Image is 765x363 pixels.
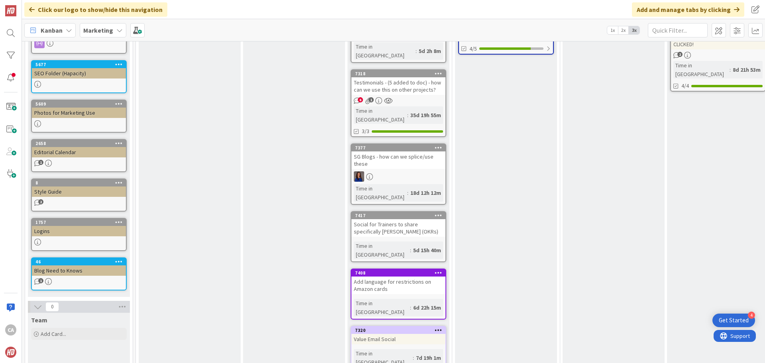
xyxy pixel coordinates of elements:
a: 8Style Guide [31,179,127,212]
div: Open Get Started checklist, remaining modules: 4 [712,314,755,327]
span: 4/4 [681,82,689,90]
span: 3/3 [362,127,369,135]
span: 1 [369,97,374,102]
img: avatar [5,347,16,358]
div: 7377 [351,144,445,151]
input: Quick Filter... [648,23,708,37]
div: 5d 15h 40m [411,246,443,255]
a: 2658Editorial Calendar [31,139,127,172]
div: 7408 [351,269,445,277]
div: SG Blogs - how can we splice/use these [351,151,445,169]
a: 5677SEO Folder (Hapacity) [31,60,127,93]
div: 7318 [351,70,445,77]
span: : [407,188,408,197]
div: 5609 [32,100,126,108]
div: Logins [32,226,126,236]
div: 7318 [355,71,445,77]
div: Click our logo to show/hide this navigation [24,2,167,17]
span: Add Card... [41,330,66,337]
div: 8d 21h 53m [731,65,763,74]
a: 7377SG Blogs - how can we splice/use theseSLTime in [GEOGRAPHIC_DATA]:18d 12h 12m [351,143,446,205]
div: 7320 [351,327,445,334]
div: Add language for restrictions on Amazon cards [351,277,445,294]
div: 6d 22h 15m [411,303,443,312]
a: 7408Add language for restrictions on Amazon cardsTime in [GEOGRAPHIC_DATA]:6d 22h 15m [351,269,446,320]
span: 1 [38,160,43,165]
div: 4 [748,312,755,319]
div: Value Email Social [351,334,445,344]
span: : [410,303,411,312]
div: 46Blog Need to Knows [32,258,126,276]
span: 4/5 [469,45,477,53]
div: 7417 [355,213,445,218]
div: Style Guide [32,186,126,197]
span: 2 [677,52,683,57]
div: 5677SEO Folder (Hapacity) [32,61,126,78]
span: : [410,246,411,255]
div: Blog Need to Knows [32,265,126,276]
span: 2x [618,26,629,34]
div: Social for Trainers to share specifically [PERSON_NAME] (OKRs) [351,219,445,237]
div: CA [5,324,16,336]
div: 7d 19h 1m [414,353,443,362]
span: Kanban [41,26,63,35]
div: 7408Add language for restrictions on Amazon cards [351,269,445,294]
div: 5d 2h 8m [417,47,443,55]
div: 8Style Guide [32,179,126,197]
div: 35d 19h 55m [408,111,443,120]
span: Team [31,316,47,324]
div: Add and manage tabs by clicking [632,2,744,17]
div: 7408 [355,270,445,276]
div: Testimonials - (5 added to doc) - how can we use this on other projects? [351,77,445,95]
a: 7417Social for Trainers to share specifically [PERSON_NAME] (OKRs)Time in [GEOGRAPHIC_DATA]:5d 15... [351,211,446,262]
div: 1757Logins [32,219,126,236]
div: SEO Folder (Hapacity) [32,68,126,78]
div: 1757 [32,219,126,226]
div: 7318Testimonials - (5 added to doc) - how can we use this on other projects? [351,70,445,95]
div: Time in [GEOGRAPHIC_DATA] [354,299,410,316]
div: 7417Social for Trainers to share specifically [PERSON_NAME] (OKRs) [351,212,445,237]
div: 5677 [32,61,126,68]
span: 3x [629,26,639,34]
div: SL [351,171,445,182]
span: Support [17,1,36,11]
a: 5609Photos for Marketing Use [31,100,127,133]
div: 8 [35,180,126,186]
b: Marketing [83,26,113,34]
div: 5609Photos for Marketing Use [32,100,126,118]
div: 2658Editorial Calendar [32,140,126,157]
img: SL [354,171,364,182]
div: Time in [GEOGRAPHIC_DATA] [354,241,410,259]
div: 8 [32,179,126,186]
div: Time in [GEOGRAPHIC_DATA] [673,61,730,78]
a: 1757Logins [31,218,127,251]
div: Time in [GEOGRAPHIC_DATA] [354,42,416,60]
a: 46Blog Need to Knows [31,257,127,290]
a: 7318Testimonials - (5 added to doc) - how can we use this on other projects?Time in [GEOGRAPHIC_D... [351,69,446,137]
div: 7377 [355,145,445,151]
div: 7320 [355,328,445,333]
div: 7377SG Blogs - how can we splice/use these [351,144,445,169]
div: 46 [35,259,126,265]
div: 5609 [35,101,126,107]
div: 5677 [35,62,126,67]
div: 1757 [35,220,126,225]
span: : [730,65,731,74]
div: Editorial Calendar [32,147,126,157]
div: 46 [32,258,126,265]
div: Time in [GEOGRAPHIC_DATA] [354,184,407,202]
span: : [413,353,414,362]
span: 1 [38,278,43,283]
span: 2 [38,199,43,204]
div: Time in [GEOGRAPHIC_DATA] [354,106,407,124]
img: Visit kanbanzone.com [5,5,16,16]
div: 7320Value Email Social [351,327,445,344]
div: Get Started [719,316,749,324]
div: 2658 [35,141,126,146]
span: 1x [607,26,618,34]
div: 7417 [351,212,445,219]
span: : [416,47,417,55]
span: 6 [358,97,363,102]
div: 18d 12h 12m [408,188,443,197]
span: 0 [45,302,59,312]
